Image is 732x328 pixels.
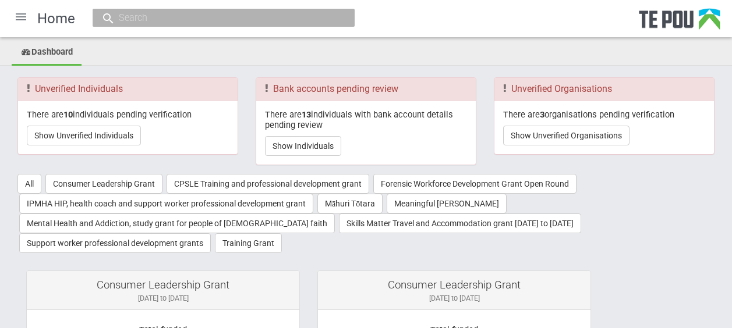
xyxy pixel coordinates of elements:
[503,84,705,94] h3: Unverified Organisations
[302,109,311,120] b: 13
[265,136,341,156] button: Show Individuals
[17,174,41,194] button: All
[27,126,141,145] button: Show Unverified Individuals
[19,233,211,253] button: Support worker professional development grants
[27,109,229,120] p: There are individuals pending verification
[265,109,467,131] p: There are individuals with bank account details pending review
[373,174,577,194] button: Forensic Workforce Development Grant Open Round
[12,40,82,66] a: Dashboard
[27,84,229,94] h3: Unverified Individuals
[339,213,581,233] button: Skills Matter Travel and Accommodation grant [DATE] to [DATE]
[45,174,162,194] button: Consumer Leadership Grant
[115,12,320,24] input: Search
[19,194,313,213] button: IPMHA HIP, health coach and support worker professional development grant
[317,194,383,213] button: Māhuri Tōtara
[503,109,705,120] p: There are organisations pending verification
[63,109,73,120] b: 10
[167,174,369,194] button: CPSLE Training and professional development grant
[215,233,282,253] button: Training Grant
[503,126,630,145] button: Show Unverified Organisations
[327,293,582,304] div: [DATE] to [DATE]
[19,213,335,233] button: Mental Health and Addiction, study grant for people of [DEMOGRAPHIC_DATA] faith
[327,280,582,290] div: Consumer Leadership Grant
[36,280,291,290] div: Consumer Leadership Grant
[387,194,507,213] button: Meaningful [PERSON_NAME]
[36,293,291,304] div: [DATE] to [DATE]
[265,84,467,94] h3: Bank accounts pending review
[540,109,544,120] b: 3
